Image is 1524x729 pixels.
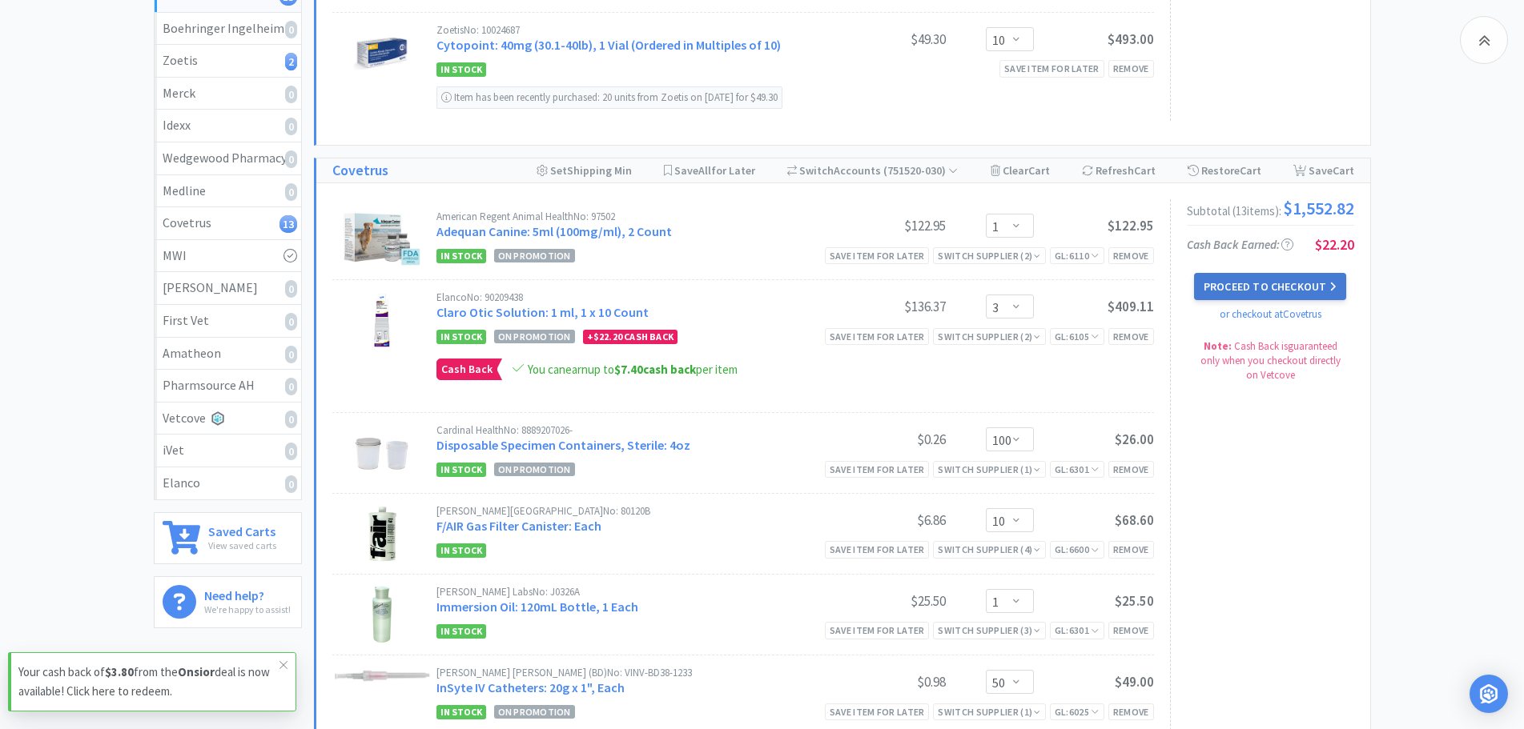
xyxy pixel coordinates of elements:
a: iVet0 [155,435,301,467]
span: $26.00 [1115,431,1154,448]
i: 13 [279,215,297,233]
p: We're happy to assist! [204,602,291,617]
a: Elanco0 [155,467,301,499]
a: or checkout at Covetrus [1220,307,1321,321]
span: $7.40 [614,362,643,377]
div: Amatheon [163,343,293,364]
div: Remove [1108,461,1154,478]
div: Accounts [787,158,959,182]
a: [PERSON_NAME]0 [155,272,301,305]
div: iVet [163,440,293,461]
div: Switch Supplier ( 3 ) [938,623,1040,638]
a: MWI [155,240,301,273]
div: Boehringer Ingelheim [163,18,293,39]
div: Save item for later [825,703,930,720]
div: Shipping Min [537,158,632,182]
a: Amatheon0 [155,338,301,371]
div: Covetrus [163,213,293,234]
div: $0.98 [826,672,946,691]
a: Claro Otic Solution: 1 ml, 1 x 10 Count [436,304,649,320]
span: $49.00 [1115,673,1154,691]
span: In Stock [436,624,486,639]
a: Cytopoint: 40mg (30.1-40lb), 1 Vial (Ordered in Multiples of 10) [436,37,781,53]
div: [PERSON_NAME][GEOGRAPHIC_DATA] No: 80120B [436,506,826,516]
i: 0 [285,411,297,428]
div: [PERSON_NAME] Labs No: J0326A [436,587,826,597]
div: American Regent Animal Health No: 97502 [436,211,826,222]
a: Pharmsource AH0 [155,370,301,403]
div: Switch Supplier ( 1 ) [938,462,1040,477]
span: Cart [1134,163,1156,178]
img: 8d4f56051bcb488dbb0ec4a5a7902dd1_26084.png [354,425,410,481]
a: Medline0 [155,175,301,208]
span: Cart [1028,163,1050,178]
div: Remove [1108,328,1154,345]
div: Switch Supplier ( 4 ) [938,542,1040,557]
div: Save item for later [825,461,930,478]
div: Clear [991,158,1050,182]
div: $122.95 [826,216,946,235]
div: Medline [163,181,293,202]
div: $6.86 [826,511,946,530]
span: All [698,163,711,178]
div: $25.50 [826,591,946,611]
div: Save [1293,158,1354,182]
span: Cash Back is guaranteed only when you checkout directly on Vetcove [1200,339,1341,382]
i: 0 [285,475,297,493]
span: $493.00 [1108,30,1154,48]
div: Wedgewood Pharmacy [163,148,293,169]
div: Zoetis [163,50,293,71]
img: 6245714a75d54c1ca4b23e8ebeb16dd7_34239.png [342,211,421,267]
strong: Onsior [178,664,215,679]
span: In Stock [436,463,486,477]
div: Save item for later [999,60,1104,77]
a: Disposable Specimen Containers, Sterile: 4oz [436,437,690,453]
span: $68.60 [1115,511,1154,529]
div: [PERSON_NAME] [PERSON_NAME] (BD) No: VINV-BD38-1233 [436,667,826,678]
div: $136.37 [826,297,946,316]
a: Covetrus13 [155,207,301,240]
div: MWI [163,246,293,266]
a: Idexx0 [155,110,301,142]
img: d68059bb95f34f6ca8f79a017dff92f3_527055.jpeg [354,25,410,81]
span: You can earn up to per item [528,362,738,377]
div: Item has been recently purchased: 20 units from Zoetis on [DATE] for $49.30 [436,86,782,109]
span: GL: 6025 [1055,706,1100,718]
i: 0 [285,21,297,38]
span: On Promotion [494,330,575,343]
p: Your cash back of from the deal is now available! Click here to redeem. [18,663,279,701]
i: 0 [285,150,297,168]
span: $22.20 [1315,235,1354,254]
i: 0 [285,183,297,201]
div: Elanco [163,473,293,494]
span: In Stock [436,705,486,719]
span: $122.95 [1108,217,1154,234]
div: Idexx [163,115,293,136]
i: 0 [285,118,297,135]
span: On Promotion [494,463,575,476]
a: Saved CartsView saved carts [154,512,302,564]
div: Save item for later [825,622,930,639]
div: + Cash Back [583,330,678,344]
img: 4c6ae4f46d47485e84055d269b395685_27409.png [372,587,392,643]
span: Switch [799,163,834,178]
a: Merck0 [155,78,301,110]
span: GL: 6301 [1055,463,1100,475]
span: Cart [1333,163,1354,178]
a: Adequan Canine: 5ml (100mg/ml), 2 Count [436,223,672,239]
h6: Need help? [204,585,291,602]
span: In Stock [436,330,486,344]
i: 0 [285,86,297,103]
div: Elanco No: 90209438 [436,292,826,302]
span: Cart [1240,163,1261,178]
div: Refresh [1082,158,1156,182]
div: Remove [1108,541,1154,558]
strong: cash back [614,362,696,377]
i: 2 [285,53,297,70]
div: Remove [1108,622,1154,639]
div: Save item for later [825,541,930,558]
a: F/AIR Gas Filter Canister: Each [436,518,601,534]
span: GL: 6110 [1055,250,1100,262]
div: Remove [1108,60,1154,77]
h6: Saved Carts [208,521,276,538]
